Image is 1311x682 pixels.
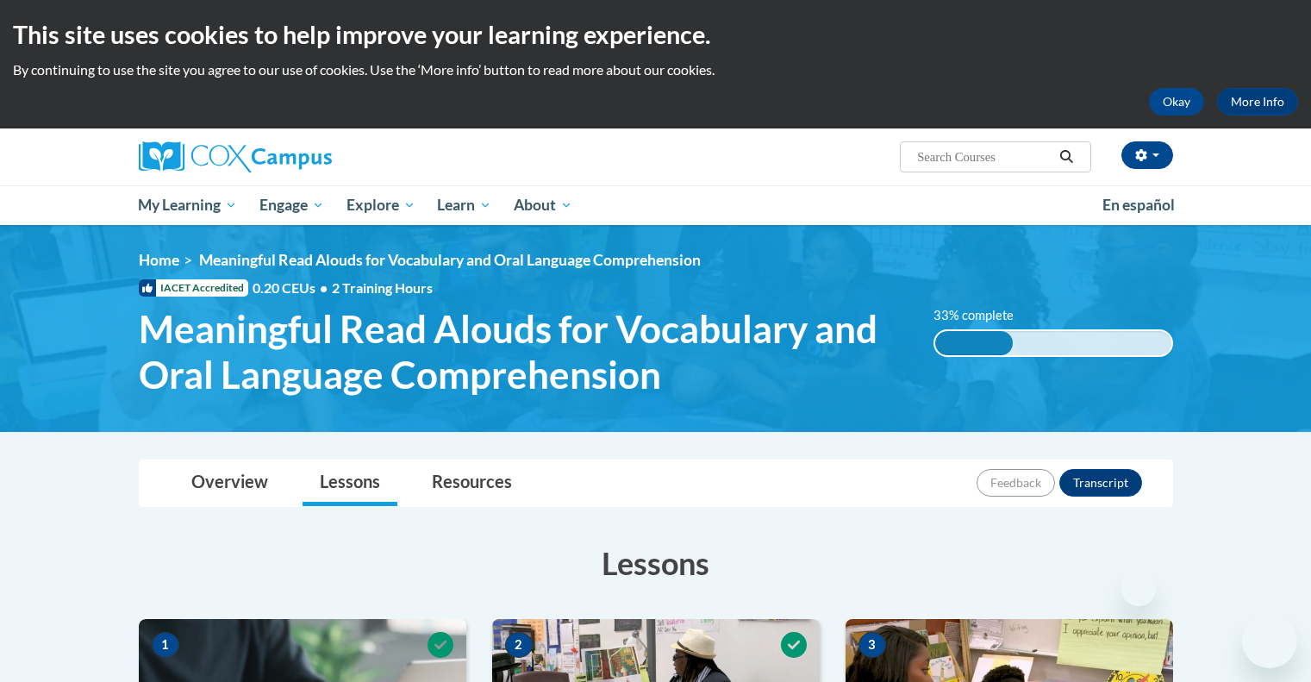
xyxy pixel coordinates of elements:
a: Lessons [303,460,397,506]
h3: Lessons [139,541,1173,585]
a: Cox Campus [139,141,466,172]
span: En español [1102,196,1175,214]
span: • [320,279,328,296]
a: About [503,185,584,225]
a: Engage [248,185,335,225]
a: Overview [174,460,285,506]
span: 1 [152,632,179,658]
span: Engage [259,195,324,216]
a: En español [1091,187,1186,223]
button: Search [1053,147,1079,167]
span: About [514,195,572,216]
button: Feedback [977,469,1055,497]
a: More Info [1217,88,1298,116]
a: My Learning [128,185,249,225]
span: 0.20 CEUs [253,278,332,297]
div: Main menu [113,185,1199,225]
span: 2 [505,632,533,658]
img: Cox Campus [139,141,332,172]
button: Okay [1149,88,1204,116]
a: Resources [415,460,529,506]
span: IACET Accredited [139,279,248,297]
input: Search Courses [915,147,1053,167]
a: Learn [426,185,503,225]
span: Explore [346,195,415,216]
iframe: Close message [1121,572,1156,606]
span: My Learning [138,195,237,216]
div: 33% complete [935,331,1013,355]
label: 33% complete [933,306,1033,325]
span: 2 Training Hours [332,279,433,296]
span: Meaningful Read Alouds for Vocabulary and Oral Language Comprehension [199,251,701,269]
a: Home [139,251,179,269]
span: Meaningful Read Alouds for Vocabulary and Oral Language Comprehension [139,306,908,397]
button: Account Settings [1121,141,1173,169]
iframe: Button to launch messaging window [1242,613,1297,668]
a: Explore [335,185,427,225]
h2: This site uses cookies to help improve your learning experience. [13,17,1298,52]
span: 3 [858,632,886,658]
p: By continuing to use the site you agree to our use of cookies. Use the ‘More info’ button to read... [13,60,1298,79]
button: Transcript [1059,469,1142,497]
span: Learn [437,195,491,216]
